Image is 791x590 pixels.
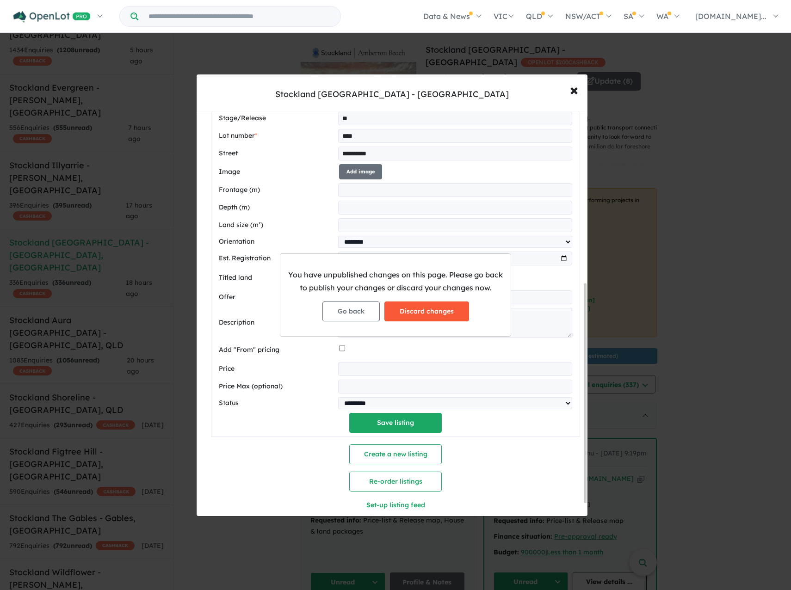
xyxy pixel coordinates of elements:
img: Openlot PRO Logo White [13,11,91,23]
p: You have unpublished changes on this page. Please go back to publish your changes or discard your... [288,269,503,294]
button: Discard changes [384,301,469,321]
button: Go back [322,301,380,321]
input: Try estate name, suburb, builder or developer [140,6,339,26]
span: [DOMAIN_NAME]... [695,12,766,21]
